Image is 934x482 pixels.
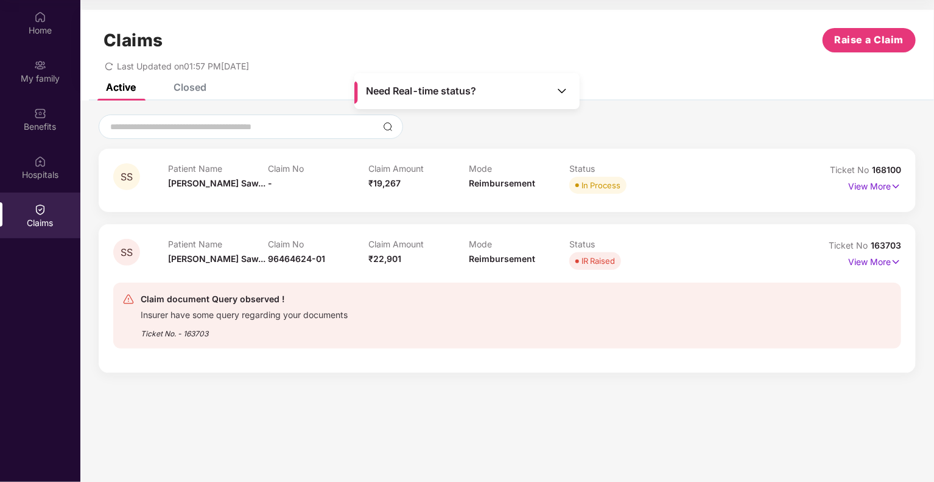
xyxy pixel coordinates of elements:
[556,85,568,97] img: Toggle Icon
[383,122,393,132] img: svg+xml;base64,PHN2ZyBpZD0iU2VhcmNoLTMyeDMyIiB4bWxucz0iaHR0cDovL3d3dy53My5vcmcvMjAwMC9zdmciIHdpZH...
[269,253,326,264] span: 96464624-01
[829,240,871,250] span: Ticket No
[34,204,46,216] img: svg+xml;base64,PHN2ZyBpZD0iQ2xhaW0iIHhtbG5zPSJodHRwOi8vd3d3LnczLm9yZy8yMDAwL3N2ZyIgd2lkdGg9IjIwIi...
[469,178,535,188] span: Reimbursement
[891,180,901,193] img: svg+xml;base64,PHN2ZyB4bWxucz0iaHR0cDovL3d3dy53My5vcmcvMjAwMC9zdmciIHdpZHRoPSIxNyIgaGVpZ2h0PSIxNy...
[368,239,469,249] p: Claim Amount
[368,178,401,188] span: ₹19,267
[581,179,620,191] div: In Process
[34,11,46,23] img: svg+xml;base64,PHN2ZyBpZD0iSG9tZSIgeG1sbnM9Imh0dHA6Ly93d3cudzMub3JnLzIwMDAvc3ZnIiB3aWR0aD0iMjAiIG...
[848,177,901,193] p: View More
[34,155,46,168] img: svg+xml;base64,PHN2ZyBpZD0iSG9zcGl0YWxzIiB4bWxucz0iaHR0cDovL3d3dy53My5vcmcvMjAwMC9zdmciIHdpZHRoPS...
[848,252,901,269] p: View More
[368,253,401,264] span: ₹22,901
[104,30,163,51] h1: Claims
[34,107,46,119] img: svg+xml;base64,PHN2ZyBpZD0iQmVuZWZpdHMiIHhtbG5zPSJodHRwOi8vd3d3LnczLm9yZy8yMDAwL3N2ZyIgd2lkdGg9Ij...
[34,59,46,71] img: svg+xml;base64,PHN2ZyB3aWR0aD0iMjAiIGhlaWdodD0iMjAiIHZpZXdCb3g9IjAgMCAyMCAyMCIgZmlsbD0ibm9uZSIgeG...
[122,293,135,305] img: svg+xml;base64,PHN2ZyB4bWxucz0iaHR0cDovL3d3dy53My5vcmcvMjAwMC9zdmciIHdpZHRoPSIyNCIgaGVpZ2h0PSIyNC...
[141,321,348,339] div: Ticket No. - 163703
[872,165,901,175] span: 168100
[366,85,476,97] span: Need Real-time status?
[168,163,269,174] p: Patient Name
[141,307,348,321] div: Insurer have some query regarding your documents
[121,247,133,258] span: SS
[168,178,265,188] span: [PERSON_NAME] Saw...
[569,163,670,174] p: Status
[105,61,113,71] span: redo
[469,253,535,264] span: Reimbursement
[269,163,369,174] p: Claim No
[368,163,469,174] p: Claim Amount
[269,239,369,249] p: Claim No
[117,61,249,71] span: Last Updated on 01:57 PM[DATE]
[469,163,569,174] p: Mode
[823,28,916,52] button: Raise a Claim
[269,178,273,188] span: -
[581,255,615,267] div: IR Raised
[174,81,206,93] div: Closed
[830,165,872,175] span: Ticket No
[469,239,569,249] p: Mode
[168,239,269,249] p: Patient Name
[121,172,133,182] span: SS
[569,239,670,249] p: Status
[835,32,904,48] span: Raise a Claim
[168,253,265,264] span: [PERSON_NAME] Saw...
[871,240,901,250] span: 163703
[141,292,348,307] div: Claim document Query observed !
[106,81,136,93] div: Active
[891,255,901,269] img: svg+xml;base64,PHN2ZyB4bWxucz0iaHR0cDovL3d3dy53My5vcmcvMjAwMC9zdmciIHdpZHRoPSIxNyIgaGVpZ2h0PSIxNy...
